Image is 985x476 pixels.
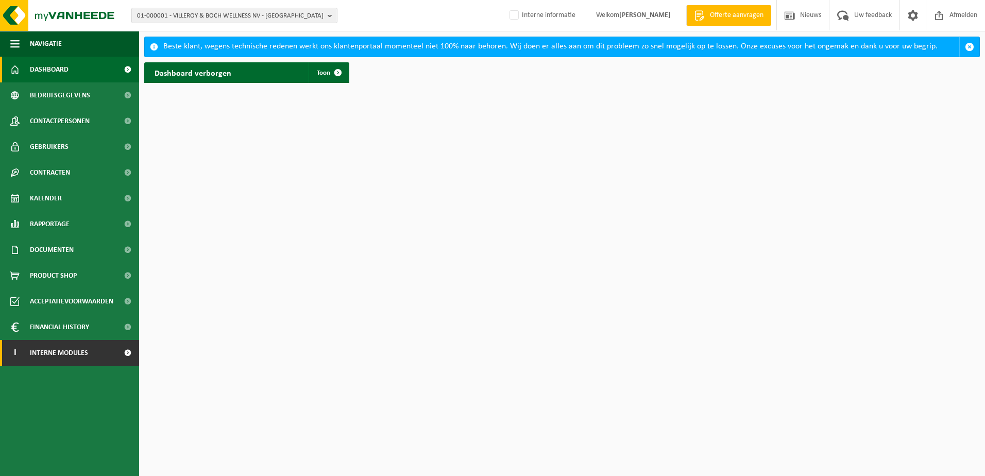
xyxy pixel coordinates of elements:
button: 01-000001 - VILLEROY & BOCH WELLNESS NV - [GEOGRAPHIC_DATA] [131,8,337,23]
span: Acceptatievoorwaarden [30,288,113,314]
span: 01-000001 - VILLEROY & BOCH WELLNESS NV - [GEOGRAPHIC_DATA] [137,8,324,24]
span: Offerte aanvragen [707,10,766,21]
span: Bedrijfsgegevens [30,82,90,108]
a: Offerte aanvragen [686,5,771,26]
span: Documenten [30,237,74,263]
div: Beste klant, wegens technische redenen werkt ons klantenportaal momenteel niet 100% naar behoren.... [163,37,959,57]
span: Contracten [30,160,70,185]
span: Toon [317,70,330,76]
span: Dashboard [30,57,69,82]
h2: Dashboard verborgen [144,62,242,82]
span: Product Shop [30,263,77,288]
span: Navigatie [30,31,62,57]
span: Gebruikers [30,134,69,160]
span: Kalender [30,185,62,211]
span: I [10,340,20,366]
span: Rapportage [30,211,70,237]
span: Interne modules [30,340,88,366]
strong: [PERSON_NAME] [619,11,671,19]
a: Toon [309,62,348,83]
span: Financial History [30,314,89,340]
label: Interne informatie [507,8,575,23]
span: Contactpersonen [30,108,90,134]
